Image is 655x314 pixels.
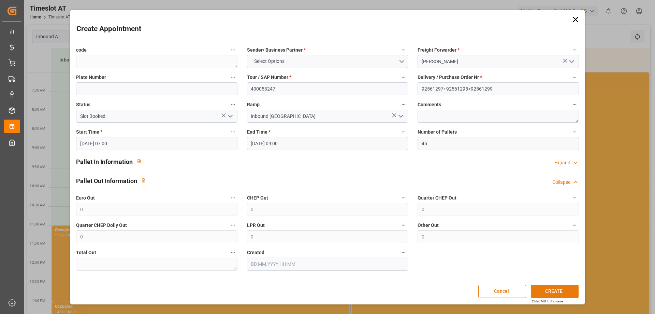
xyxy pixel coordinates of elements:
[76,110,237,123] input: Type to search/select
[478,285,526,298] button: Cancel
[418,128,457,136] span: Number of Pallets
[554,159,570,166] div: Expand
[229,127,237,136] button: Start Time *
[570,221,579,230] button: Other Out
[76,46,87,54] span: code
[399,73,408,82] button: Tour / SAP Number *
[247,222,265,229] span: LPR Out
[76,157,133,166] h2: Pallet In Information
[395,111,406,122] button: open menu
[247,74,291,81] span: Tour / SAP Number
[399,248,408,257] button: Created
[229,45,237,54] button: code
[570,73,579,82] button: Delivery / Purchase Order Nr *
[137,174,150,187] button: View description
[76,176,137,186] h2: Pallet Out Information
[552,179,570,186] div: Collapse
[399,100,408,109] button: Ramp
[76,74,106,81] span: Plate Number
[247,110,408,123] input: Type to search/select
[247,137,408,150] input: DD.MM.YYYY HH:MM
[247,194,268,202] span: CHEP Out
[247,128,271,136] span: End Time
[76,24,141,35] h2: Create Appointment
[418,74,482,81] span: Delivery / Purchase Order Nr
[570,127,579,136] button: Number of Pallets
[399,127,408,136] button: End Time *
[229,221,237,230] button: Quarter CHEP Dolly Out
[418,194,456,202] span: Quarter CHEP Out
[229,248,237,257] button: Total Out
[247,55,408,68] button: open menu
[418,101,441,108] span: Comments
[532,299,563,304] div: Ctrl/CMD + S to save
[247,258,408,271] input: DD.MM.YYYY HH:MM
[570,193,579,202] button: Quarter CHEP Out
[76,249,96,256] span: Total Out
[76,222,127,229] span: Quarter CHEP Dolly Out
[229,193,237,202] button: Euro Out
[399,221,408,230] button: LPR Out
[399,193,408,202] button: CHEP Out
[247,101,260,108] span: Ramp
[570,45,579,54] button: Freight Forwarder *
[418,55,579,68] input: Select Freight Forwarder
[133,155,146,168] button: View description
[76,194,95,202] span: Euro Out
[76,101,90,108] span: Status
[566,56,576,67] button: open menu
[224,111,235,122] button: open menu
[76,137,237,150] input: DD.MM.YYYY HH:MM
[229,73,237,82] button: Plate Number
[251,58,288,65] span: Select Options
[418,46,460,54] span: Freight Forwarder
[76,128,102,136] span: Start Time
[399,45,408,54] button: Sender/ Business Partner *
[229,100,237,109] button: Status
[418,222,439,229] span: Other Out
[570,100,579,109] button: Comments
[247,249,264,256] span: Created
[247,46,306,54] span: Sender/ Business Partner
[531,285,579,298] button: CREATE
